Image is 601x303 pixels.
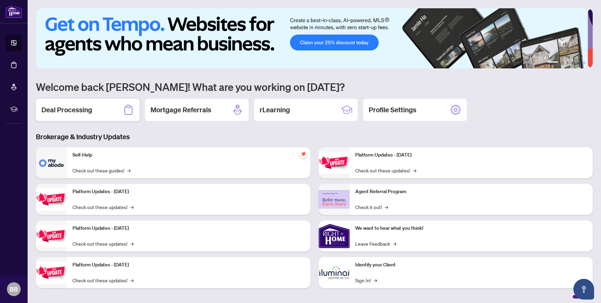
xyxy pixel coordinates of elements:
[413,167,416,174] span: →
[393,240,396,247] span: →
[72,151,305,159] p: Self-Help
[36,147,67,178] img: Self-Help
[355,261,588,269] p: Identify your Client
[355,167,416,174] a: Check out these updates!→
[319,190,350,209] img: Agent Referral Program
[72,276,134,284] a: Check out these updates!→
[355,188,588,196] p: Agent Referral Program
[355,151,588,159] p: Platform Updates - [DATE]
[583,61,586,64] button: 6
[72,240,134,247] a: Check out these updates!→
[72,225,305,232] p: Platform Updates - [DATE]
[355,225,588,232] p: We want to hear what you think!
[355,240,396,247] a: Leave Feedback→
[319,257,350,288] img: Identify your Client
[36,80,593,93] h1: Welcome back [PERSON_NAME]! What are you working on [DATE]?
[573,279,594,300] button: Open asap
[260,105,290,115] h2: rLearning
[36,8,588,68] img: Slide 0
[355,276,377,284] a: Sign In!→
[72,188,305,196] p: Platform Updates - [DATE]
[561,61,564,64] button: 2
[127,167,130,174] span: →
[355,203,388,211] a: Check it out!→
[36,225,67,247] img: Platform Updates - July 21, 2025
[36,132,593,142] h3: Brokerage & Industry Updates
[319,152,350,173] img: Platform Updates - June 23, 2025
[547,61,558,64] button: 1
[299,150,308,158] span: pushpin
[578,61,580,64] button: 5
[36,188,67,210] img: Platform Updates - September 16, 2025
[566,61,569,64] button: 3
[130,276,134,284] span: →
[385,203,388,211] span: →
[369,105,416,115] h2: Profile Settings
[130,240,134,247] span: →
[72,261,305,269] p: Platform Updates - [DATE]
[36,262,67,283] img: Platform Updates - July 8, 2025
[151,105,211,115] h2: Mortgage Referrals
[572,61,575,64] button: 4
[319,220,350,252] img: We want to hear what you think!
[6,5,22,18] img: logo
[10,284,18,294] span: BB
[72,203,134,211] a: Check out these updates!→
[72,167,130,174] a: Check out these guides!→
[130,203,134,211] span: →
[374,276,377,284] span: →
[41,105,92,115] h2: Deal Processing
